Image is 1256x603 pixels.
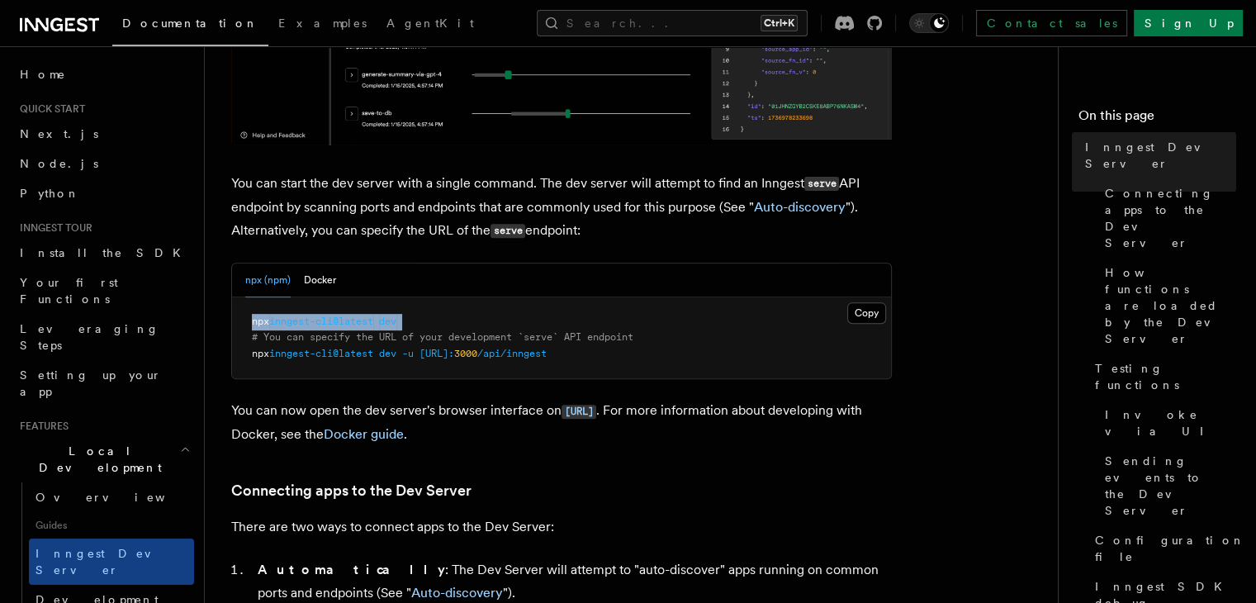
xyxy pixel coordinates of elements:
span: dev [379,316,396,327]
a: Configuration file [1088,525,1236,572]
a: [URL] [562,402,596,418]
span: /api/inngest [477,348,547,359]
span: Inngest tour [13,221,92,235]
a: Auto-discovery [411,585,503,601]
span: Invoke via UI [1105,406,1236,439]
a: Sending events to the Dev Server [1098,446,1236,525]
a: Inngest Dev Server [1078,132,1236,178]
a: Connecting apps to the Dev Server [231,479,472,502]
span: 3000 [454,348,477,359]
span: Node.js [20,157,98,170]
span: Quick start [13,102,85,116]
a: Docker guide [324,426,404,442]
code: serve [491,224,525,238]
span: Next.js [20,127,98,140]
button: Local Development [13,436,194,482]
h4: On this page [1078,106,1236,132]
a: Invoke via UI [1098,400,1236,446]
code: [URL] [562,405,596,419]
span: Inngest Dev Server [36,547,177,577]
span: -u [402,348,414,359]
a: Documentation [112,5,268,46]
a: Leveraging Steps [13,314,194,360]
span: Testing functions [1095,360,1236,393]
a: Examples [268,5,377,45]
span: Examples [278,17,367,30]
span: Setting up your app [20,368,162,398]
span: Guides [29,512,194,539]
span: Python [20,187,80,200]
span: Install the SDK [20,246,191,259]
span: inngest-cli@latest [269,316,373,327]
a: How functions are loaded by the Dev Server [1098,258,1236,354]
a: Setting up your app [13,360,194,406]
span: npx [252,316,269,327]
span: inngest-cli@latest [269,348,373,359]
span: Inngest Dev Server [1085,139,1236,172]
a: Auto-discovery [754,199,846,215]
span: Your first Functions [20,276,118,306]
a: Node.js [13,149,194,178]
a: Overview [29,482,194,512]
span: Connecting apps to the Dev Server [1105,185,1236,251]
strong: Automatically [258,562,445,577]
span: Leveraging Steps [20,322,159,352]
kbd: Ctrl+K [761,15,798,31]
span: Home [20,66,66,83]
code: serve [804,177,839,191]
a: Connecting apps to the Dev Server [1098,178,1236,258]
button: npx (npm) [245,264,291,297]
a: Inngest Dev Server [29,539,194,585]
button: Docker [304,264,336,297]
span: Sending events to the Dev Server [1105,453,1236,519]
a: Sign Up [1134,10,1243,36]
a: Home [13,59,194,89]
a: Install the SDK [13,238,194,268]
span: npx [252,348,269,359]
span: Documentation [122,17,258,30]
p: There are two ways to connect apps to the Dev Server: [231,515,892,539]
span: How functions are loaded by the Dev Server [1105,264,1236,347]
span: Local Development [13,443,180,476]
span: Configuration file [1095,532,1245,565]
a: Contact sales [976,10,1127,36]
a: Testing functions [1088,354,1236,400]
button: Search...Ctrl+K [537,10,808,36]
button: Copy [847,302,886,324]
span: [URL]: [419,348,454,359]
span: AgentKit [386,17,474,30]
a: Python [13,178,194,208]
p: You can start the dev server with a single command. The dev server will attempt to find an Innges... [231,172,892,243]
span: dev [379,348,396,359]
a: Your first Functions [13,268,194,314]
span: Features [13,420,69,433]
button: Toggle dark mode [909,13,949,33]
span: # You can specify the URL of your development `serve` API endpoint [252,331,633,343]
span: Overview [36,491,206,504]
a: AgentKit [377,5,484,45]
a: Next.js [13,119,194,149]
p: You can now open the dev server's browser interface on . For more information about developing wi... [231,399,892,446]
